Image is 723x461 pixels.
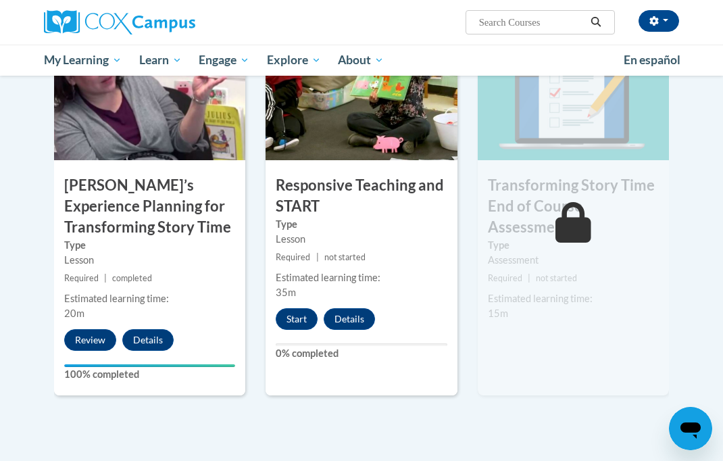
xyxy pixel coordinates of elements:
div: Lesson [276,232,447,247]
button: Account Settings [639,10,679,32]
a: En español [615,46,689,74]
span: En español [624,53,680,67]
span: | [528,273,530,283]
button: Search [586,14,606,30]
h3: [PERSON_NAME]’s Experience Planning for Transforming Story Time [54,175,245,237]
h3: Responsive Teaching and START [266,175,457,217]
span: My Learning [44,52,122,68]
span: Engage [199,52,249,68]
span: | [316,252,319,262]
a: About [330,45,393,76]
div: Main menu [34,45,689,76]
a: Engage [190,45,258,76]
input: Search Courses [478,14,586,30]
a: Explore [258,45,330,76]
button: Start [276,308,318,330]
span: 20m [64,308,84,319]
img: Course Image [54,25,245,160]
h3: Transforming Story Time End of Course Assessment [478,175,669,237]
span: Required [488,273,522,283]
label: Type [488,238,659,253]
a: My Learning [35,45,130,76]
div: Estimated learning time: [276,270,447,285]
button: Review [64,329,116,351]
label: 100% completed [64,367,235,382]
img: Cox Campus [44,10,195,34]
a: Learn [130,45,191,76]
label: Type [64,238,235,253]
a: Cox Campus [44,10,242,34]
span: completed [112,273,152,283]
span: Required [276,252,310,262]
span: Learn [139,52,182,68]
div: Estimated learning time: [488,291,659,306]
div: Assessment [488,253,659,268]
span: not started [324,252,366,262]
span: 35m [276,287,296,298]
span: not started [536,273,577,283]
img: Course Image [478,25,669,160]
button: Details [324,308,375,330]
button: Details [122,329,174,351]
div: Lesson [64,253,235,268]
div: Estimated learning time: [64,291,235,306]
iframe: Button to launch messaging window [669,407,712,450]
span: | [104,273,107,283]
span: 15m [488,308,508,319]
span: Explore [267,52,321,68]
span: About [338,52,384,68]
label: 0% completed [276,346,447,361]
div: Your progress [64,364,235,367]
span: Required [64,273,99,283]
label: Type [276,217,447,232]
img: Course Image [266,25,457,160]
